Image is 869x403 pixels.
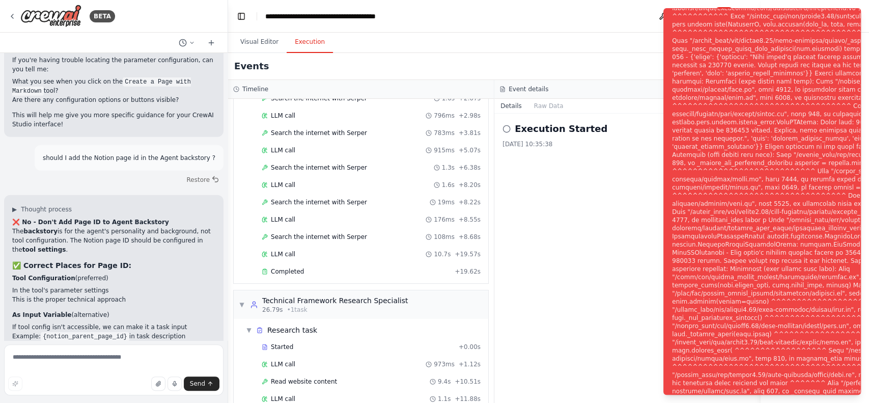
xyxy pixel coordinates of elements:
h2: Execution Started [515,122,607,136]
p: (alternative) [12,310,215,319]
span: Read website content [271,378,337,386]
span: 796ms [434,112,455,120]
nav: breadcrumb [265,11,380,21]
span: • 1 task [287,306,307,314]
button: Send [184,377,219,391]
span: 915ms [434,146,455,154]
strong: As Input Variable [12,311,71,318]
span: LLM call [271,181,295,189]
span: 9.4s [438,378,451,386]
span: 1.3s [442,164,455,172]
span: LLM call [271,250,295,258]
span: LLM call [271,216,295,224]
div: Technical Framework Research Specialist [262,295,408,306]
button: Upload files [151,377,165,391]
span: LLM call [271,395,295,403]
li: In the tool's parameter settings [12,286,215,295]
span: + 19.57s [455,250,481,258]
span: 1.6s [442,181,455,189]
button: Execution [287,32,333,53]
div: BETA [90,10,115,22]
span: LLM call [271,146,295,154]
span: + 19.62s [455,267,481,276]
h3: Timeline [242,85,268,93]
span: Search the internet with Serper [271,129,367,137]
span: LLM call [271,360,295,368]
strong: backstory [23,228,58,235]
strong: ✅ Correct Places for Page ID: [12,261,131,270]
span: Completed [271,267,304,276]
span: 19ms [438,198,455,206]
p: If you're having trouble locating the parameter configuration, can you tell me: [12,56,215,74]
span: + 3.81s [459,129,481,137]
li: If tool config isn't accessible, we can make it a task input [12,323,215,332]
span: 108ms [434,233,455,241]
strong: Tool Configuration [12,275,75,282]
span: + 10.51s [455,378,481,386]
span: + 8.20s [459,181,481,189]
span: Search the internet with Serper [271,198,367,206]
span: + 8.68s [459,233,481,241]
li: Example: in task description [12,332,215,341]
span: ▼ [246,326,252,334]
h2: Events [234,59,269,73]
span: ▶ [12,205,17,213]
span: 973ms [434,360,455,368]
code: {notion_parent_page_id} [41,332,129,341]
span: Thought process [21,205,72,213]
button: Details [494,99,528,113]
span: 26.79s [262,306,283,314]
span: + 1.12s [459,360,481,368]
img: Logo [20,5,81,28]
button: ▶Thought process [12,205,72,213]
strong: tool settings [22,246,66,253]
span: 1.1s [438,395,451,403]
li: What you see when you click on the tool? [12,77,215,95]
span: 783ms [434,129,455,137]
span: + 5.07s [459,146,481,154]
p: The is for the agent's personality and background, not tool configuration. The Notion page ID sho... [12,227,215,254]
span: + 0.00s [459,343,481,351]
button: Hide left sidebar [234,9,248,23]
span: + 8.22s [459,198,481,206]
h3: Event details [509,85,548,93]
button: Restore [182,173,223,187]
button: Visual Editor [232,32,287,53]
button: Click to speak your automation idea [167,377,182,391]
button: Start a new chat [203,37,219,49]
code: Create a Page with Markdown [12,77,191,96]
button: Raw Data [528,99,570,113]
span: 176ms [434,216,455,224]
span: Started [271,343,293,351]
li: Are there any configuration options or buttons visible? [12,95,215,104]
p: This will help me give you more specific guidance for your CrewAI Studio interface! [12,111,215,129]
span: 10.7s [434,250,451,258]
span: Search the internet with Serper [271,164,367,172]
span: + 8.55s [459,216,481,224]
span: ▼ [239,301,245,309]
button: Improve this prompt [8,377,22,391]
strong: ❌ No - Don't Add Page ID to Agent Backstory [12,219,169,226]
li: This is the proper technical approach [12,295,215,304]
span: + 11.88s [455,395,481,403]
p: (preferred) [12,274,215,283]
button: Switch to previous chat [175,37,199,49]
span: Send [190,380,205,388]
span: LLM call [271,112,295,120]
p: should I add the Notion page id in the Agent backstory ? [43,153,215,163]
div: [DATE] 10:35:38 [502,140,752,148]
span: + 2.98s [459,112,481,120]
span: Research task [267,325,317,335]
span: Search the internet with Serper [271,233,367,241]
span: + 6.38s [459,164,481,172]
